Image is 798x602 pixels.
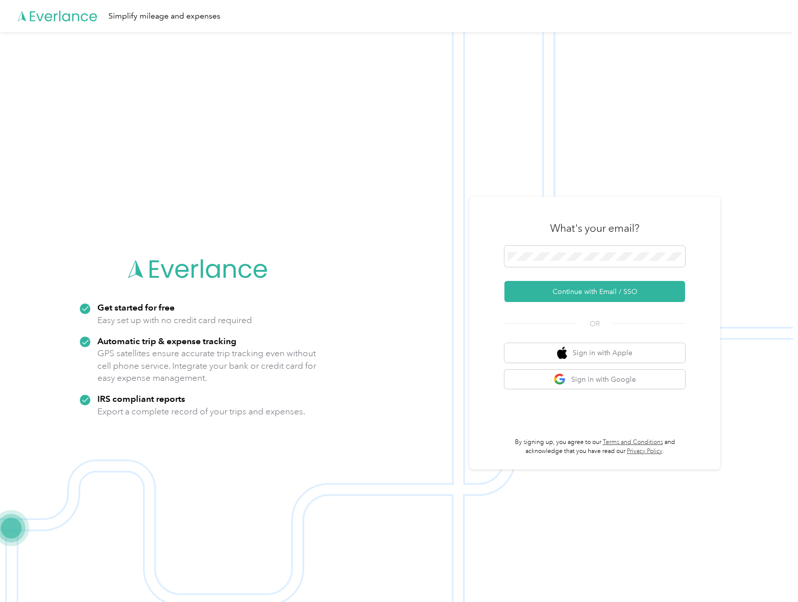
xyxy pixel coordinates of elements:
img: google logo [554,373,566,386]
strong: Get started for free [97,302,175,313]
div: Simplify mileage and expenses [108,10,220,23]
p: GPS satellites ensure accurate trip tracking even without cell phone service. Integrate your bank... [97,347,317,384]
span: OR [577,319,612,329]
img: apple logo [557,347,567,359]
strong: Automatic trip & expense tracking [97,336,236,346]
button: google logoSign in with Google [504,370,685,389]
strong: IRS compliant reports [97,393,185,404]
h3: What's your email? [550,221,639,235]
button: apple logoSign in with Apple [504,343,685,363]
iframe: Everlance-gr Chat Button Frame [742,546,798,602]
p: Easy set up with no credit card required [97,314,252,327]
p: By signing up, you agree to our and acknowledge that you have read our . [504,438,685,456]
p: Export a complete record of your trips and expenses. [97,405,305,418]
button: Continue with Email / SSO [504,281,685,302]
a: Privacy Policy [627,447,662,455]
a: Terms and Conditions [603,438,663,446]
